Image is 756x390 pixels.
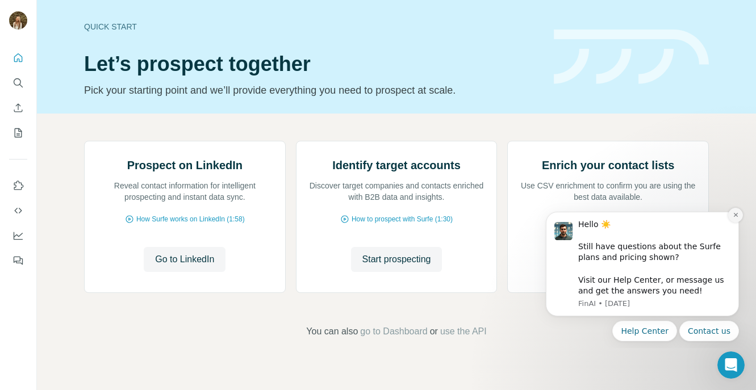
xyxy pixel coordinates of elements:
[84,53,540,76] h1: Let’s prospect together
[83,119,148,140] button: Quick reply: Help Center
[84,21,540,32] div: Quick start
[9,175,27,196] button: Use Surfe on LinkedIn
[49,97,202,107] p: Message from FinAI, sent 22w ago
[332,157,461,173] h2: Identify target accounts
[9,225,27,246] button: Dashboard
[9,48,27,68] button: Quick start
[542,157,674,173] h2: Enrich your contact lists
[9,250,27,271] button: Feedback
[362,253,431,266] span: Start prospecting
[306,325,358,338] span: You can also
[9,11,27,30] img: Avatar
[440,325,487,338] button: use the API
[17,119,210,140] div: Quick reply options
[351,247,442,272] button: Start prospecting
[9,200,27,221] button: Use Surfe API
[9,123,27,143] button: My lists
[151,119,210,140] button: Quick reply: Contact us
[308,180,486,203] p: Discover target companies and contacts enriched with B2B data and insights.
[144,247,225,272] button: Go to LinkedIn
[49,18,202,95] div: Message content
[17,10,210,115] div: message notification from FinAI, 22w ago. Hello ☀️ ​ Still have questions about the Surfe plans a...
[96,180,274,203] p: Reveal contact information for intelligent prospecting and instant data sync.
[519,180,697,203] p: Use CSV enrichment to confirm you are using the best data available.
[127,157,243,173] h2: Prospect on LinkedIn
[529,202,756,348] iframe: Intercom notifications message
[136,214,245,224] span: How Surfe works on LinkedIn (1:58)
[26,20,44,39] img: Profile image for FinAI
[430,325,438,338] span: or
[199,6,214,21] button: Dismiss notification
[84,82,540,98] p: Pick your starting point and we’ll provide everything you need to prospect at scale.
[9,73,27,93] button: Search
[9,98,27,118] button: Enrich CSV
[554,30,709,85] img: banner
[155,253,214,266] span: Go to LinkedIn
[49,18,202,95] div: Hello ☀️ ​ Still have questions about the Surfe plans and pricing shown? ​ Visit our Help Center,...
[360,325,427,338] button: go to Dashboard
[352,214,453,224] span: How to prospect with Surfe (1:30)
[717,351,745,379] iframe: Intercom live chat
